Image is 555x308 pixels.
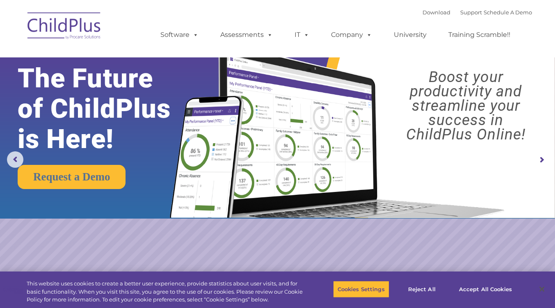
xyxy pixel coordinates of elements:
[23,7,105,48] img: ChildPlus by Procare Solutions
[396,281,448,298] button: Reject All
[323,27,380,43] a: Company
[27,280,305,304] div: This website uses cookies to create a better user experience, provide statistics about user visit...
[386,27,435,43] a: University
[333,281,389,298] button: Cookies Settings
[440,27,518,43] a: Training Scramble!!
[455,281,516,298] button: Accept All Cookies
[152,27,207,43] a: Software
[114,54,139,60] span: Last name
[484,9,532,16] a: Schedule A Demo
[114,88,149,94] span: Phone number
[18,165,126,189] a: Request a Demo
[533,280,551,298] button: Close
[286,27,317,43] a: IT
[423,9,450,16] a: Download
[384,70,548,141] rs-layer: Boost your productivity and streamline your success in ChildPlus Online!
[212,27,281,43] a: Assessments
[423,9,532,16] font: |
[460,9,482,16] a: Support
[18,63,195,154] rs-layer: The Future of ChildPlus is Here!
